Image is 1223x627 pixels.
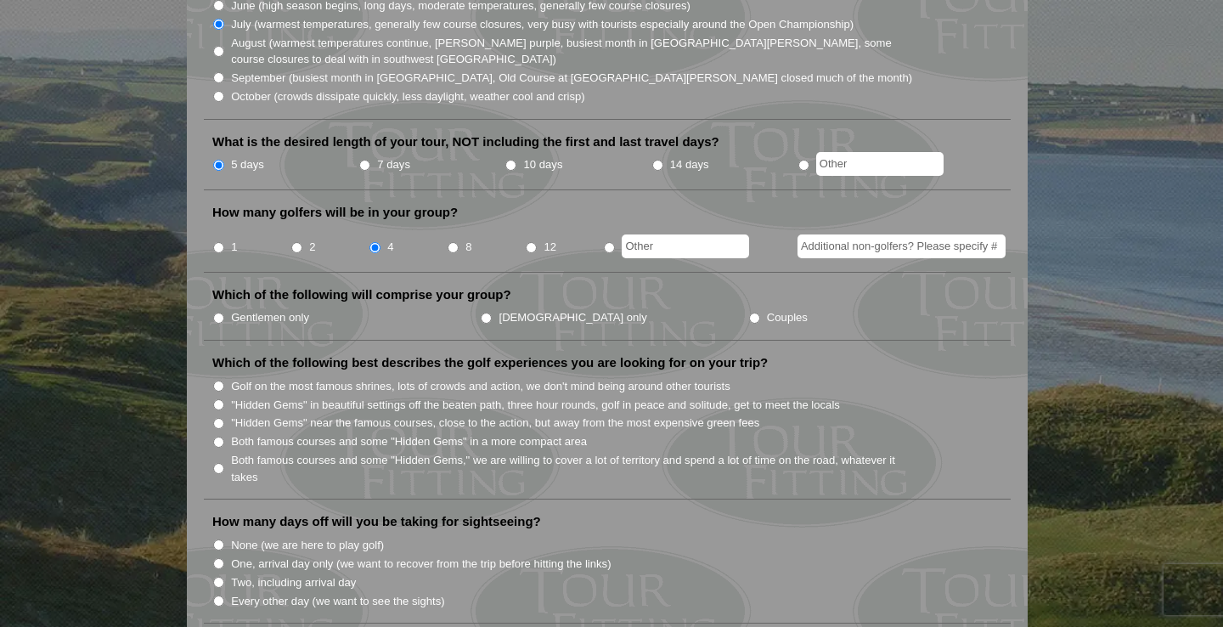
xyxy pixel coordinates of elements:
label: How many golfers will be in your group? [212,204,458,221]
label: September (busiest month in [GEOGRAPHIC_DATA], Old Course at [GEOGRAPHIC_DATA][PERSON_NAME] close... [231,70,912,87]
label: 10 days [524,156,563,173]
label: What is the desired length of your tour, NOT including the first and last travel days? [212,133,719,150]
label: Which of the following best describes the golf experiences you are looking for on your trip? [212,354,768,371]
label: Golf on the most famous shrines, lots of crowds and action, we don't mind being around other tour... [231,378,730,395]
label: "Hidden Gems" in beautiful settings off the beaten path, three hour rounds, golf in peace and sol... [231,397,840,414]
label: 14 days [670,156,709,173]
label: One, arrival day only (we want to recover from the trip before hitting the links) [231,556,611,573]
input: Other [622,234,749,258]
label: 1 [231,239,237,256]
label: [DEMOGRAPHIC_DATA] only [499,309,647,326]
label: July (warmest temperatures, generally few course closures, very busy with tourists especially aro... [231,16,854,33]
label: Both famous courses and some "Hidden Gems" in a more compact area [231,433,587,450]
label: Gentlemen only [231,309,309,326]
label: Two, including arrival day [231,574,356,591]
label: October (crowds dissipate quickly, less daylight, weather cool and crisp) [231,88,585,105]
label: 8 [465,239,471,256]
input: Additional non-golfers? Please specify # [797,234,1006,258]
label: Both famous courses and some "Hidden Gems," we are willing to cover a lot of territory and spend ... [231,452,914,485]
label: 12 [544,239,556,256]
label: "Hidden Gems" near the famous courses, close to the action, but away from the most expensive gree... [231,415,759,432]
label: None (we are here to play golf) [231,537,384,554]
label: 5 days [231,156,264,173]
label: 7 days [377,156,410,173]
label: Couples [767,309,808,326]
label: Every other day (we want to see the sights) [231,593,444,610]
label: 4 [387,239,393,256]
label: How many days off will you be taking for sightseeing? [212,513,541,530]
label: August (warmest temperatures continue, [PERSON_NAME] purple, busiest month in [GEOGRAPHIC_DATA][P... [231,35,914,68]
input: Other [816,152,944,176]
label: Which of the following will comprise your group? [212,286,511,303]
label: 2 [309,239,315,256]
